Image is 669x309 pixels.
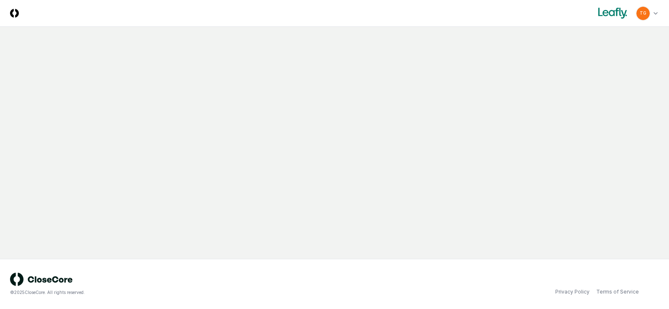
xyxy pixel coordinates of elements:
[640,10,646,16] span: TG
[596,7,629,20] img: Leafly logo
[10,9,19,18] img: Logo
[596,288,639,296] a: Terms of Service
[10,273,73,286] img: logo
[10,289,334,296] div: © 2025 CloseCore. All rights reserved.
[636,6,651,21] button: TG
[555,288,590,296] a: Privacy Policy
